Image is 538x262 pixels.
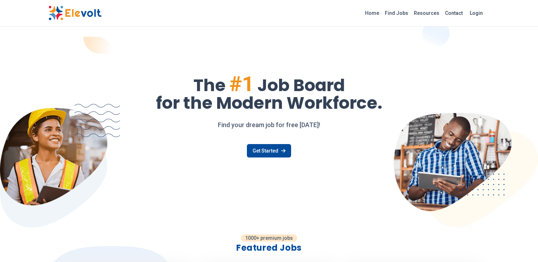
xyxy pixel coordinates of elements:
h2: Featured Jobs [57,242,481,254]
p: 1000+ premium jobs [241,234,297,242]
a: Home [362,7,382,19]
a: Find Jobs [382,7,411,19]
a: Resources [411,7,442,19]
a: Get Started [247,144,291,157]
a: Contact [442,7,465,19]
h1: The Job Board for the Modern Workforce. [48,73,490,112]
p: Find your dream job for free [DATE]! [48,120,490,130]
img: Elevolt [48,6,102,20]
a: Login [465,6,487,20]
span: #1 [229,71,254,96]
